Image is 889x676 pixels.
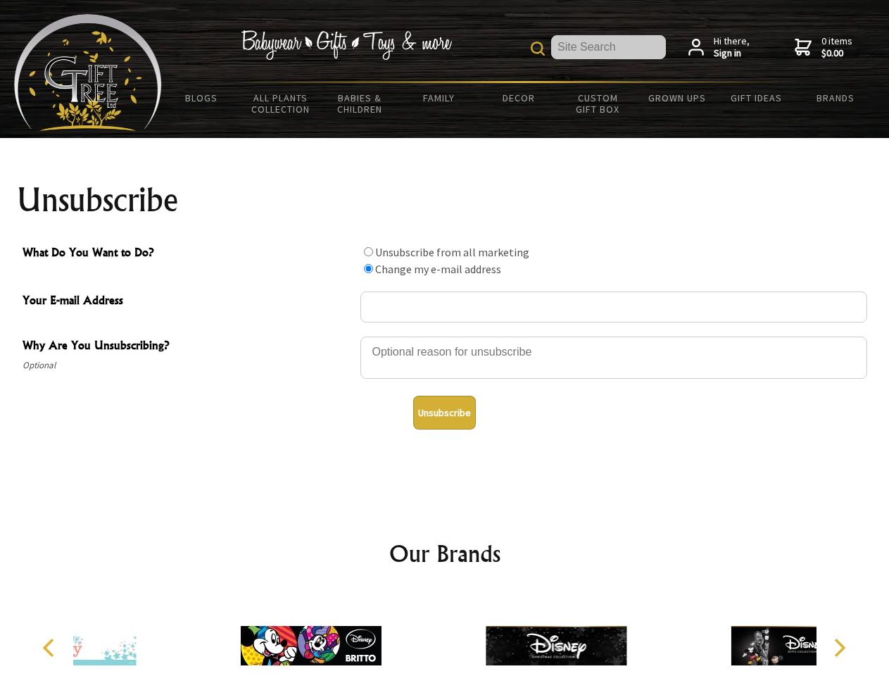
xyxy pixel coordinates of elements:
[23,357,353,374] span: Optional
[23,244,353,264] span: What Do You Want to Do?
[821,47,852,60] strong: $0.00
[35,632,66,663] button: Previous
[551,35,666,59] input: Site Search
[558,83,638,124] a: Custom Gift Box
[23,292,353,312] span: Your E-mail Address
[320,83,400,124] a: Babies & Children
[375,245,529,259] label: Unsubscribe from all marketing
[796,83,876,113] a: Brands
[688,35,750,60] a: Hi there,Sign in
[714,35,750,60] span: Hi there,
[14,14,162,131] img: Babyware - Gifts - Toys and more...
[241,30,452,60] img: Babywear - Gifts - Toys & more
[531,42,545,56] img: product search
[375,262,501,276] label: Change my e-mail address
[162,83,241,113] a: BLOGS
[23,337,353,357] span: Why Are You Unsubscribing?
[637,83,717,113] a: Grown Ups
[28,537,862,570] h2: Our Brands
[714,47,750,60] strong: Sign in
[364,247,373,256] input: What Do You Want to Do?
[400,83,479,113] a: Family
[821,35,852,60] span: 0 items
[360,292,867,323] input: Your E-mail Address
[364,264,373,273] input: What Do You Want to Do?
[479,83,558,113] a: Decor
[795,35,852,60] a: 0 items$0.00
[413,396,476,430] button: Unsubscribe
[717,83,796,113] a: Gift Ideas
[241,83,321,124] a: All Plants Collection
[360,337,867,379] textarea: Why Are You Unsubscribing?
[824,632,855,663] button: Next
[17,183,873,217] h1: Unsubscribe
